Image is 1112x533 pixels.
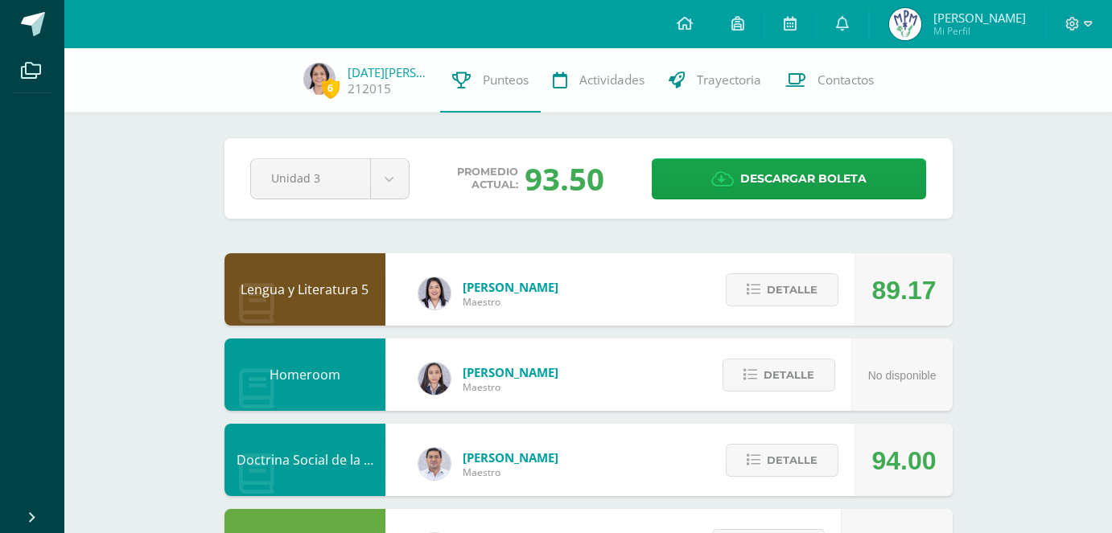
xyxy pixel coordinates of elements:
img: fd1196377973db38ffd7ffd912a4bf7e.png [418,277,451,310]
div: 94.00 [871,424,936,497]
span: Detalle [764,360,814,390]
span: Maestro [463,380,558,394]
span: Punteos [483,72,529,88]
span: [PERSON_NAME] [463,279,558,295]
button: Detalle [723,359,835,392]
div: Doctrina Social de la Iglesia [224,424,385,496]
span: No disponible [868,369,937,382]
img: 14b6f9600bbeae172fd7f038d3506a01.png [303,63,336,95]
a: 212015 [348,80,391,97]
a: Trayectoria [657,48,773,113]
a: Punteos [440,48,541,113]
span: Detalle [767,445,818,475]
a: Unidad 3 [251,159,409,199]
div: 93.50 [525,158,604,199]
div: Lengua y Literatura 5 [224,253,385,326]
span: Descargar boleta [740,159,867,199]
div: 89.17 [871,254,936,326]
div: Homeroom [224,338,385,411]
span: Trayectoria [697,72,761,88]
img: 35694fb3d471466e11a043d39e0d13e5.png [418,363,451,395]
a: Descargar boleta [652,158,926,199]
button: Detalle [726,273,838,306]
span: Contactos [818,72,874,88]
span: Promedio actual: [457,166,518,191]
span: Detalle [767,275,818,305]
span: Maestro [463,295,558,309]
span: [PERSON_NAME] [463,364,558,380]
a: Actividades [541,48,657,113]
span: [PERSON_NAME] [933,10,1026,26]
button: Detalle [726,444,838,477]
a: [DATE][PERSON_NAME] [348,64,428,80]
span: Mi Perfil [933,24,1026,38]
span: Actividades [579,72,645,88]
img: 99753301db488abef3517222e3f977fe.png [889,8,921,40]
img: 15aaa72b904403ebb7ec886ca542c491.png [418,448,451,480]
span: Maestro [463,465,558,479]
a: Contactos [773,48,886,113]
span: [PERSON_NAME] [463,449,558,465]
span: Unidad 3 [271,159,350,197]
span: 6 [322,78,340,98]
